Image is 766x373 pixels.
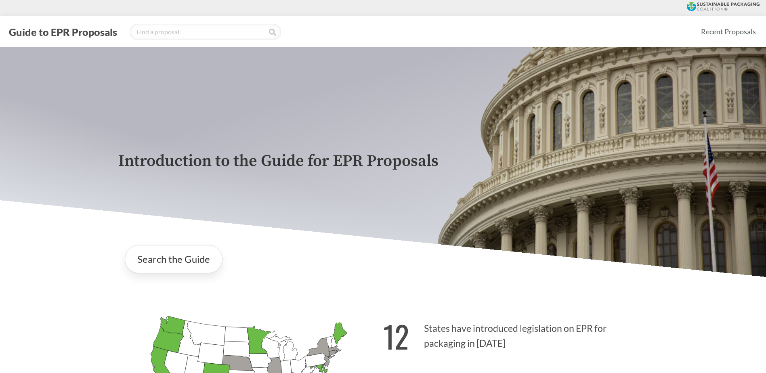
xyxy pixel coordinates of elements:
[125,245,222,273] a: Search the Guide
[697,23,760,41] a: Recent Proposals
[383,309,648,358] p: States have introduced legislation on EPR for packaging in [DATE]
[130,24,281,40] input: Find a proposal
[6,25,120,38] button: Guide to EPR Proposals
[118,152,648,170] p: Introduction to the Guide for EPR Proposals
[383,314,409,358] strong: 12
